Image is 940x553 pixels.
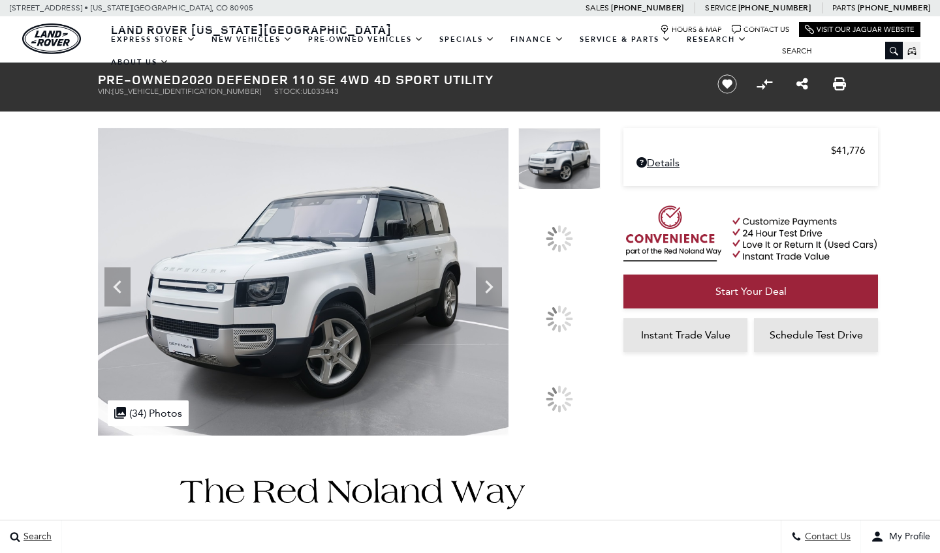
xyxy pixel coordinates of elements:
span: Search [20,531,52,543]
a: Start Your Deal [623,275,878,308]
a: Schedule Test Drive [754,318,878,352]
a: Specials [431,28,503,51]
img: Used 2020 Fuji White Land Rover SE image 1 [98,128,509,436]
a: Research [679,28,755,51]
button: user-profile-menu [861,520,940,553]
a: New Vehicles [204,28,300,51]
a: [PHONE_NUMBER] [611,3,683,13]
span: Schedule Test Drive [770,329,863,341]
span: $41,776 [831,145,865,157]
a: Print this Pre-Owned 2020 Defender 110 SE 4WD 4D Sport Utility [833,76,846,92]
a: Finance [503,28,572,51]
a: About Us [103,51,177,74]
a: Pre-Owned Vehicles [300,28,431,51]
a: Service & Parts [572,28,679,51]
span: Contact Us [802,531,851,543]
span: UL033443 [302,87,339,96]
a: [STREET_ADDRESS] • [US_STATE][GEOGRAPHIC_DATA], CO 80905 [10,3,253,12]
a: [PHONE_NUMBER] [738,3,811,13]
a: Instant Trade Value [623,318,747,352]
img: Land Rover [22,23,81,54]
a: Share this Pre-Owned 2020 Defender 110 SE 4WD 4D Sport Utility [796,76,808,92]
input: Search [772,43,903,59]
span: Sales [586,3,609,12]
a: Contact Us [732,25,789,35]
span: VIN: [98,87,112,96]
span: My Profile [884,531,930,543]
span: Service [705,3,736,12]
a: $41,776 [636,145,865,157]
a: EXPRESS STORE [103,28,204,51]
span: [US_VEHICLE_IDENTIFICATION_NUMBER] [112,87,261,96]
a: [PHONE_NUMBER] [858,3,930,13]
strong: Pre-Owned [98,70,181,88]
a: Details [636,157,865,169]
a: Hours & Map [660,25,722,35]
span: Start Your Deal [715,285,787,297]
div: (34) Photos [108,400,189,426]
a: land-rover [22,23,81,54]
span: Stock: [274,87,302,96]
a: Land Rover [US_STATE][GEOGRAPHIC_DATA] [103,22,399,37]
img: Used 2020 Fuji White Land Rover SE image 1 [518,128,601,190]
span: Parts [832,3,856,12]
h1: 2020 Defender 110 SE 4WD 4D Sport Utility [98,72,695,87]
button: Compare vehicle [755,74,774,94]
a: Visit Our Jaguar Website [805,25,915,35]
button: Save vehicle [713,74,742,95]
span: Instant Trade Value [641,329,730,341]
nav: Main Navigation [103,28,772,74]
span: Land Rover [US_STATE][GEOGRAPHIC_DATA] [111,22,392,37]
